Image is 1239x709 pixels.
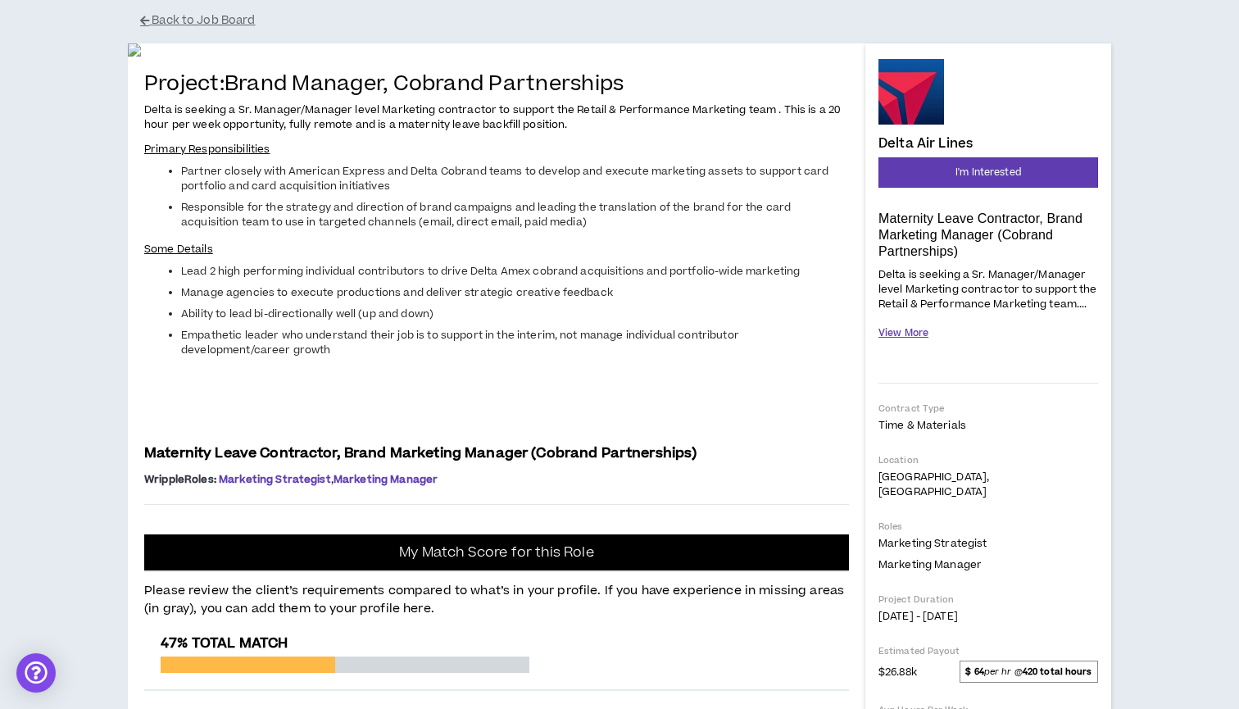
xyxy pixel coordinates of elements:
span: Primary Responsibilities [144,142,270,157]
p: My Match Score for this Role [399,544,593,561]
p: Location [878,454,1098,466]
img: If5NRre97O0EyGp9LF2GTzGWhqxOdcSwmBf3ATVg.jpg [128,43,865,57]
span: Delta is seeking a Sr. Manager/Manager level Marketing contractor to support the Retail & Perform... [144,102,840,132]
div: Open Intercom Messenger [16,653,56,693]
h4: Delta Air Lines [878,136,973,151]
p: Delta is seeking a Sr. Manager/Manager level Marketing contractor to support the Retail & Perform... [878,266,1098,312]
span: Marketing Manager [878,557,982,572]
span: per hr @ [960,661,1098,682]
p: Roles [878,520,1098,533]
span: Lead 2 high performing individual contributors to drive Delta Amex cobrand acquisitions and portf... [181,264,800,279]
span: 47% Total Match [161,634,288,653]
p: , [144,473,849,486]
p: Contract Type [878,402,1098,415]
span: Marketing Manager [334,472,438,487]
strong: $ 64 [965,666,983,678]
span: Responsible for the strategy and direction of brand campaigns and leading the translation of the ... [181,200,791,230]
p: Project Duration [878,593,1098,606]
span: $26.88k [878,661,917,681]
span: Marketing Strategist [219,472,331,487]
p: Please review the client’s requirements compared to what’s in your profile. If you have experienc... [144,572,849,619]
span: Marketing Strategist [878,536,987,551]
span: Empathetic leader who understand their job is to support in the interim, not manage individual co... [181,328,739,357]
button: I'm Interested [878,157,1098,188]
p: [GEOGRAPHIC_DATA], [GEOGRAPHIC_DATA] [878,470,1098,499]
span: Ability to lead bi-directionally well (up and down) [181,307,433,321]
span: Maternity Leave Contractor, Brand Marketing Manager (Cobrand Partnerships) [144,443,697,463]
span: Partner closely with American Express and Delta Cobrand teams to develop and execute marketing as... [181,164,828,193]
span: Some Details [144,242,213,257]
p: Estimated Payout [878,645,1098,657]
span: I'm Interested [955,165,1021,180]
p: Time & Materials [878,418,1098,433]
span: Manage agencies to execute productions and deliver strategic creative feedback [181,285,613,300]
p: [DATE] - [DATE] [878,609,1098,624]
h4: Project: Brand Manager, Cobrand Partnerships [144,73,849,97]
strong: 420 total hours [1023,666,1092,678]
button: Back to Job Board [140,7,1123,35]
p: Maternity Leave Contractor, Brand Marketing Manager (Cobrand Partnerships) [878,211,1098,260]
button: View More [878,319,928,348]
span: Wripple Roles : [144,472,216,487]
